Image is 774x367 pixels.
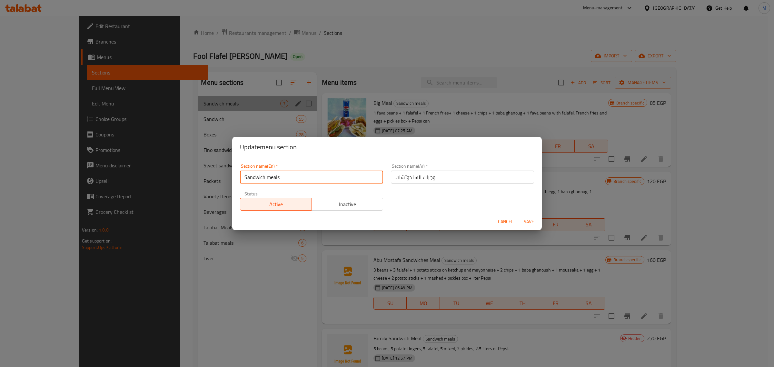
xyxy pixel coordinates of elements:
[391,171,534,183] input: Please enter section name(ar)
[243,200,309,209] span: Active
[521,218,537,226] span: Save
[240,142,534,152] h2: Update menu section
[519,216,539,228] button: Save
[240,171,383,183] input: Please enter section name(en)
[312,198,383,211] button: Inactive
[498,218,513,226] span: Cancel
[240,198,312,211] button: Active
[495,216,516,228] button: Cancel
[314,200,381,209] span: Inactive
